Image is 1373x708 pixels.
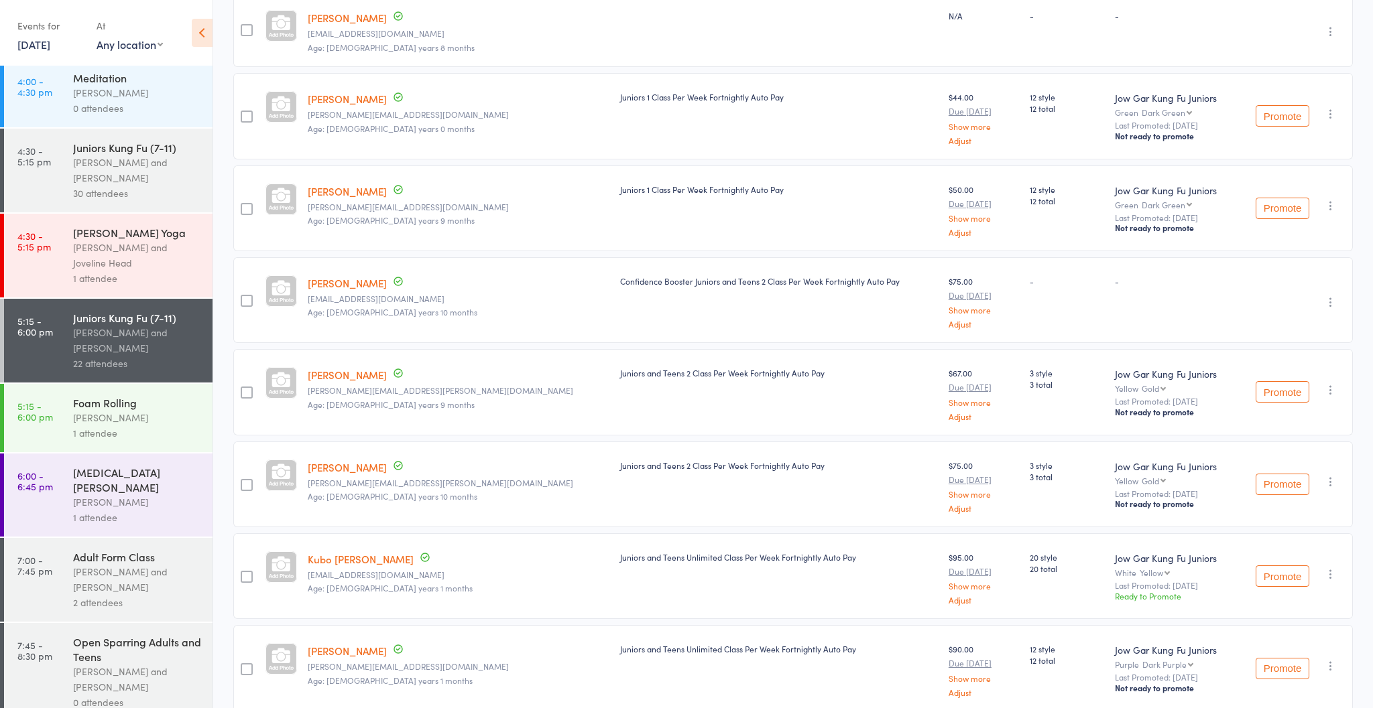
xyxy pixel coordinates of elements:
div: Open Sparring Adults and Teens [73,634,201,664]
small: sandra.bosse@hotmail.com [308,478,609,488]
span: 3 style [1030,459,1104,471]
div: Not ready to promote [1115,498,1232,509]
div: - [1115,275,1232,287]
div: Jow Gar Kung Fu Juniors [1115,91,1232,104]
div: [PERSON_NAME] [73,494,201,510]
div: [PERSON_NAME] Yoga [73,225,201,240]
button: Promote [1256,105,1309,127]
div: Confidence Booster Juniors and Teens 2 Class Per Week Fortnightly Auto Pay [620,275,938,287]
div: $95.00 [949,551,1019,604]
span: Age: [DEMOGRAPHIC_DATA] years 10 months [308,306,477,317]
div: Dark Green [1142,200,1185,209]
small: Due [DATE] [949,658,1019,668]
div: 1 attendee [73,425,201,441]
span: 20 style [1030,551,1104,563]
div: $44.00 [949,91,1019,144]
div: [PERSON_NAME] and [PERSON_NAME] [73,564,201,595]
div: Foam Rolling [73,395,201,410]
a: Show more [949,398,1019,407]
span: Age: [DEMOGRAPHIC_DATA] years 0 months [308,123,475,134]
div: 2 attendees [73,595,201,610]
div: Dark Green [1142,108,1185,117]
a: [PERSON_NAME] [308,184,387,198]
button: Promote [1256,658,1309,679]
small: Due [DATE] [949,567,1019,576]
div: - [1030,10,1104,21]
div: Any location [97,37,163,52]
small: Due [DATE] [949,382,1019,392]
a: Adjust [949,320,1019,328]
time: 6:00 - 6:45 pm [17,470,53,492]
a: 4:30 -5:15 pmJuniors Kung Fu (7-11)[PERSON_NAME] and [PERSON_NAME]30 attendees [4,129,213,212]
a: Show more [949,305,1019,314]
div: [PERSON_NAME] [73,85,201,100]
time: 5:15 - 6:00 pm [17,401,53,422]
span: Age: [DEMOGRAPHIC_DATA] years 8 months [308,42,475,53]
div: $67.00 [949,367,1019,420]
a: Kubo [PERSON_NAME] [308,552,414,566]
a: Adjust [949,228,1019,236]
div: Purple [1115,660,1232,668]
div: Not ready to promote [1115,222,1232,233]
div: [PERSON_NAME] and [PERSON_NAME] [73,325,201,356]
a: Adjust [949,412,1019,421]
div: Meditation [73,70,201,85]
span: Age: [DEMOGRAPHIC_DATA] years 10 months [308,490,477,502]
a: Show more [949,214,1019,222]
small: Nina.saba@exciteit.com.au [308,662,609,671]
a: [DATE] [17,37,50,52]
small: Due [DATE] [949,291,1019,300]
div: Yellow [1140,568,1163,577]
div: At [97,15,163,37]
span: 12 style [1030,184,1104,195]
div: Not ready to promote [1115,683,1232,693]
span: Age: [DEMOGRAPHIC_DATA] years 1 months [308,582,473,593]
div: Green [1115,200,1232,209]
span: 12 style [1030,91,1104,102]
div: Juniors and Teens 2 Class Per Week Fortnightly Auto Pay [620,459,938,471]
div: $75.00 [949,275,1019,328]
time: 4:30 - 5:15 pm [17,145,51,167]
div: Juniors 1 Class Per Week Fortnightly Auto Pay [620,184,938,195]
span: Age: [DEMOGRAPHIC_DATA] years 1 months [308,675,473,686]
div: Juniors 1 Class Per Week Fortnightly Auto Pay [620,91,938,102]
span: Age: [DEMOGRAPHIC_DATA] years 9 months [308,399,475,410]
span: 12 total [1030,102,1104,114]
span: 3 total [1030,471,1104,482]
span: 12 style [1030,643,1104,654]
div: Juniors and Teens Unlimited Class Per Week Fortnightly Auto Pay [620,643,938,654]
div: Juniors and Teens Unlimited Class Per Week Fortnightly Auto Pay [620,551,938,563]
div: $90.00 [949,643,1019,696]
div: Juniors Kung Fu (7-11) [73,310,201,325]
span: 12 total [1030,654,1104,666]
a: Adjust [949,595,1019,604]
a: Show more [949,581,1019,590]
div: Events for [17,15,83,37]
div: Adult Form Class [73,549,201,564]
small: lara@hcotransport.com.au [308,29,609,38]
span: 12 total [1030,195,1104,206]
div: Jow Gar Kung Fu Juniors [1115,184,1232,197]
small: Last Promoted: [DATE] [1115,672,1232,682]
button: Promote [1256,198,1309,219]
div: Gold [1142,384,1159,393]
div: [PERSON_NAME] [73,410,201,425]
div: Yellow [1115,384,1232,393]
div: Jow Gar Kung Fu Juniors [1115,551,1232,565]
small: Due [DATE] [949,199,1019,208]
small: Due [DATE] [949,475,1019,484]
small: Due [DATE] [949,107,1019,116]
div: [PERSON_NAME] and Joveline Head [73,240,201,271]
a: 4:30 -5:15 pm[PERSON_NAME] Yoga[PERSON_NAME] and Joveline Head1 attendee [4,214,213,297]
div: 30 attendees [73,186,201,201]
a: Show more [949,674,1019,683]
a: 7:00 -7:45 pmAdult Form Class[PERSON_NAME] and [PERSON_NAME]2 attendees [4,538,213,622]
div: $75.00 [949,459,1019,512]
div: [PERSON_NAME] and [PERSON_NAME] [73,155,201,186]
div: Jow Gar Kung Fu Juniors [1115,643,1232,656]
a: Show more [949,490,1019,498]
small: Last Promoted: [DATE] [1115,397,1232,406]
div: 1 attendee [73,510,201,525]
small: Last Promoted: [DATE] [1115,213,1232,222]
div: Not ready to promote [1115,407,1232,417]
